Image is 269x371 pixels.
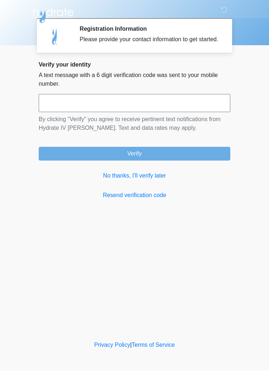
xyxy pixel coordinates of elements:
div: Please provide your contact information to get started. [80,35,219,44]
img: Agent Avatar [44,25,66,47]
a: No thanks, I'll verify later [39,171,230,180]
h2: Verify your identity [39,61,230,68]
a: | [130,342,132,348]
p: A text message with a 6 digit verification code was sent to your mobile number. [39,71,230,88]
a: Resend verification code [39,191,230,200]
button: Verify [39,147,230,161]
a: Terms of Service [132,342,175,348]
img: Hydrate IV Bar - Chandler Logo [31,5,75,24]
a: Privacy Policy [94,342,131,348]
p: By clicking "Verify" you agree to receive pertinent text notifications from Hydrate IV [PERSON_NA... [39,115,230,132]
